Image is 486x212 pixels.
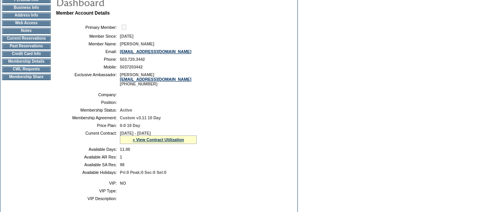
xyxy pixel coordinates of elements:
a: [EMAIL_ADDRESS][DOMAIN_NAME] [120,77,191,82]
td: Notes [2,28,51,34]
td: Past Reservations [2,43,51,49]
td: Address Info [2,12,51,18]
span: 5037203442 [120,65,143,69]
td: Available Holidays: [59,170,117,175]
td: CWL Requests [2,66,51,72]
td: Mobile: [59,65,117,69]
span: [DATE] [120,34,133,38]
td: Credit Card Info [2,51,51,57]
td: Web Access [2,20,51,26]
td: Membership Status: [59,108,117,112]
td: Membership Share [2,74,51,80]
td: Current Contract: [59,131,117,144]
td: Membership Agreement: [59,115,117,120]
span: NO [120,181,126,185]
td: Available AR Res: [59,155,117,159]
td: VIP Type: [59,189,117,193]
span: 0-0 10 Day [120,123,140,128]
a: [EMAIL_ADDRESS][DOMAIN_NAME] [120,49,191,54]
span: [PERSON_NAME] [120,42,154,46]
td: Current Reservations [2,35,51,42]
td: Business Info [2,5,51,11]
span: 98 [120,162,124,167]
span: Pri:0 Peak:0 Sec:0 Sel:0 [120,170,166,175]
td: Position: [59,100,117,105]
td: Company: [59,92,117,97]
td: Exclusive Ambassador: [59,72,117,86]
td: Member Since: [59,34,117,38]
span: 503.720.3442 [120,57,145,62]
span: [DATE] - [DATE] [120,131,151,135]
td: Primary Member: [59,23,117,31]
span: [PERSON_NAME] [PHONE_NUMBER] [120,72,191,86]
td: VIP Description: [59,196,117,201]
td: Member Name: [59,42,117,46]
td: Price Plan: [59,123,117,128]
a: » View Contract Utilization [133,137,184,142]
td: Email: [59,49,117,54]
span: 11.00 [120,147,130,152]
td: VIP: [59,181,117,185]
td: Available SA Res: [59,162,117,167]
td: Available Days: [59,147,117,152]
td: Phone: [59,57,117,62]
span: 1 [120,155,122,159]
td: Membership Details [2,58,51,65]
span: Custom v3.11 10 Day [120,115,161,120]
b: Member Account Details [56,10,110,16]
span: Active [120,108,132,112]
